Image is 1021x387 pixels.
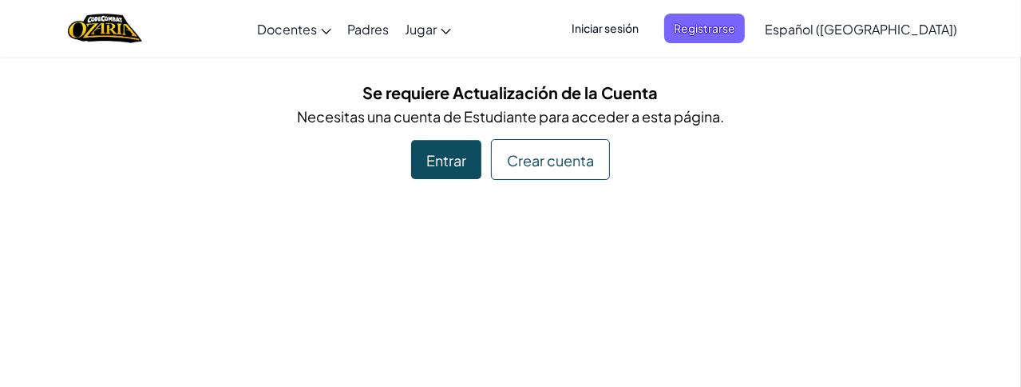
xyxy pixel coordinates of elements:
[363,82,659,102] font: Se requiere Actualización de la Cuenta
[68,12,142,45] img: Hogar
[347,21,389,38] font: Padres
[507,151,594,170] font: Crear cuenta
[68,12,142,45] a: Logotipo de Ozaria de CodeCombat
[339,7,397,50] a: Padres
[397,7,459,50] a: Jugar
[757,7,965,50] a: Español ([GEOGRAPHIC_DATA])
[674,21,735,35] font: Registrarse
[297,107,724,126] font: Necesitas una cuenta de Estudiante para acceder a esta página.
[572,21,639,35] font: Iniciar sesión
[765,21,957,38] font: Español ([GEOGRAPHIC_DATA])
[405,21,437,38] font: Jugar
[664,14,745,43] button: Registrarse
[562,14,648,43] button: Iniciar sesión
[426,151,466,170] font: Entrar
[249,7,339,50] a: Docentes
[257,21,317,38] font: Docentes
